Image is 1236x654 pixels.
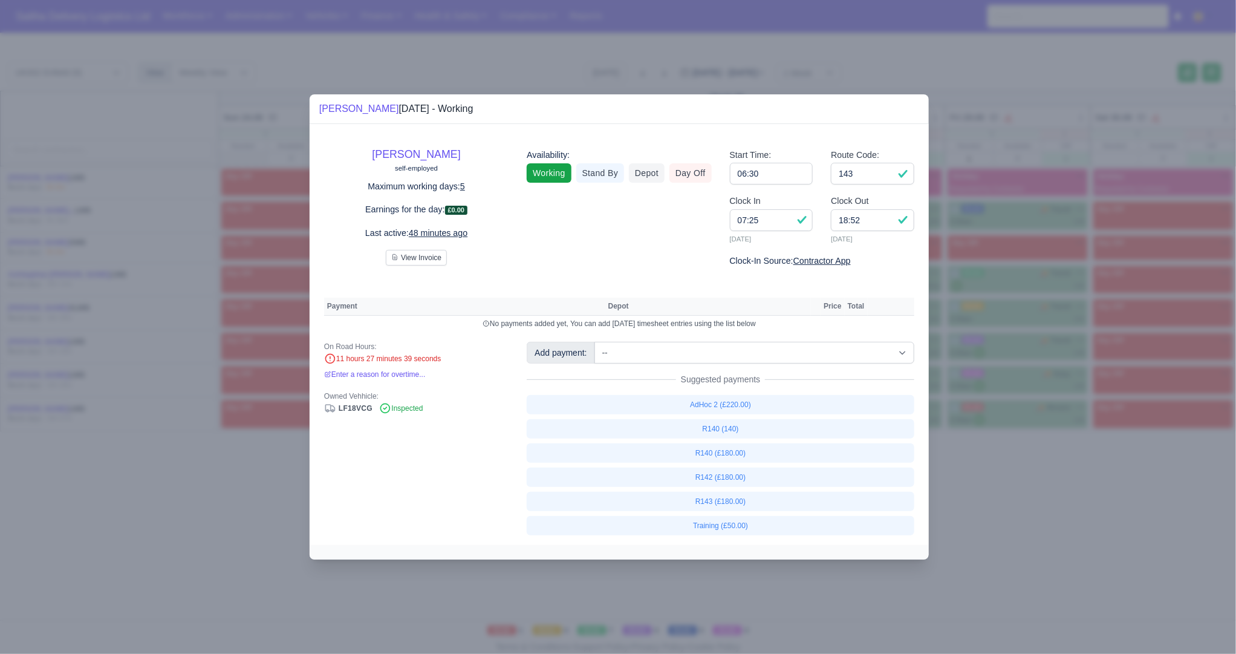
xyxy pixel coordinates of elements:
[831,148,879,162] label: Route Code:
[730,148,772,162] label: Start Time:
[605,298,812,316] th: Depot
[324,354,509,365] div: 11 hours 27 minutes 39 seconds
[527,163,571,183] a: Working
[730,254,914,268] div: Clock-In Source:
[629,163,665,183] a: Depot
[379,404,423,413] span: Inspected
[730,234,813,244] small: [DATE]
[324,391,509,401] div: Owned Vehhicle:
[527,443,914,463] a: R140 (£180.00)
[821,298,844,316] th: Price
[527,492,914,511] a: R143 (£180.00)
[324,316,914,332] td: No payments added yet, You can add [DATE] timesheet entries using the list below
[527,468,914,487] a: R142 (£180.00)
[324,298,605,316] th: Payment
[527,516,914,535] a: Training (£50.00)
[372,148,461,160] a: [PERSON_NAME]
[527,148,711,162] div: Availability:
[409,228,467,238] u: 48 minutes ago
[395,165,438,172] small: self-employed
[324,226,509,240] p: Last active:
[730,194,761,208] label: Clock In
[527,419,914,439] a: R140 (140)
[319,102,473,116] div: [DATE] - Working
[669,163,712,183] a: Day Off
[324,342,509,352] div: On Road Hours:
[324,404,372,413] a: LF18VCG
[319,103,399,114] a: [PERSON_NAME]
[676,373,766,385] span: Suggested payments
[831,234,914,244] small: [DATE]
[324,180,509,194] p: Maximum working days:
[324,203,509,217] p: Earnings for the day:
[527,342,594,364] div: Add payment:
[793,256,851,266] u: Contractor App
[445,206,468,215] span: £0.00
[527,395,914,414] a: AdHoc 2 (£220.00)
[386,250,447,266] button: View Invoice
[845,298,868,316] th: Total
[324,370,425,379] a: Enter a reason for overtime...
[1176,596,1236,654] iframe: Chat Widget
[576,163,624,183] a: Stand By
[831,194,869,208] label: Clock Out
[460,181,465,191] u: 5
